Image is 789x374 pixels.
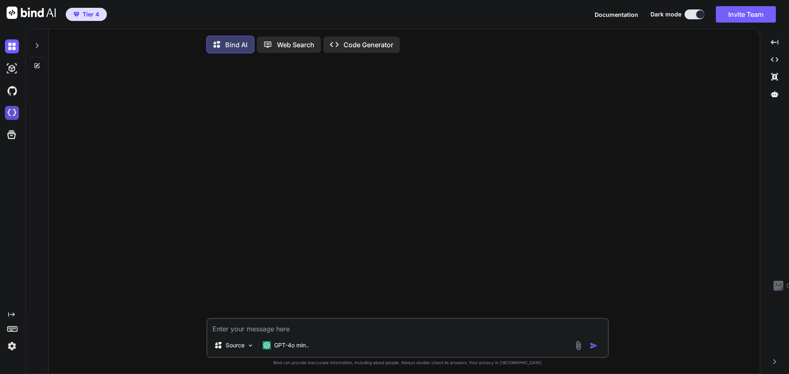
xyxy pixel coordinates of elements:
img: cloudideIcon [5,106,19,120]
p: GPT-4o min.. [274,341,309,349]
button: Documentation [595,10,638,19]
p: Web Search [277,40,314,50]
p: Code Generator [344,40,393,50]
img: premium [74,12,79,17]
span: Documentation [595,11,638,18]
p: Bind AI [225,40,247,50]
img: attachment [574,341,583,350]
button: Invite Team [716,6,776,23]
p: Bind can provide inaccurate information, including about people. Always double-check its answers.... [206,360,609,366]
img: darkChat [5,39,19,53]
img: GPT-4o mini [263,341,271,349]
span: Dark mode [651,10,681,18]
img: darkAi-studio [5,62,19,76]
img: Bind AI [7,7,56,19]
span: Tier 4 [83,10,99,18]
img: githubDark [5,84,19,98]
p: Source [226,341,245,349]
img: Pick Models [247,342,254,349]
button: premiumTier 4 [66,8,107,21]
img: settings [5,339,19,353]
img: icon [590,342,598,350]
